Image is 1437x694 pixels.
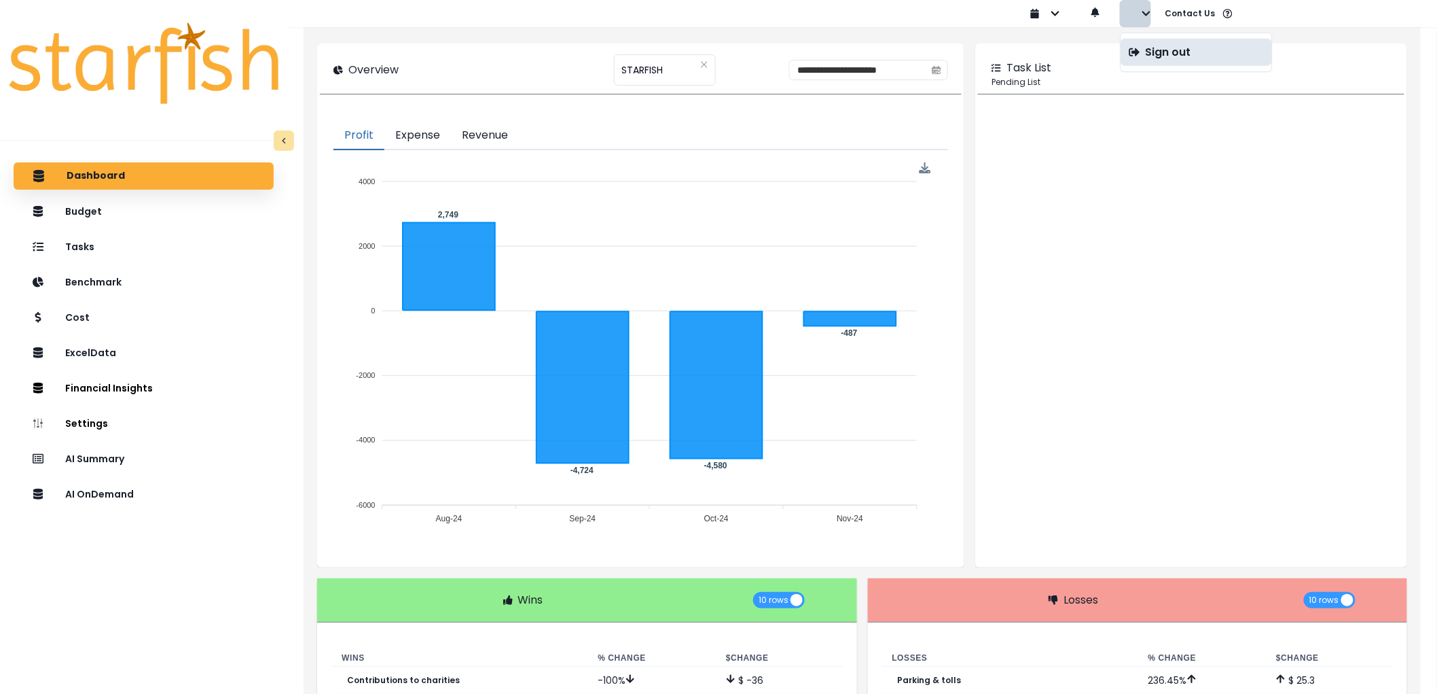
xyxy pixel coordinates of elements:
th: % Change [1138,650,1266,667]
svg: close [700,60,708,69]
p: Wins [518,592,543,608]
td: 236.45 % [1138,666,1266,694]
button: Settings [14,410,274,437]
tspan: -6000 [357,501,376,509]
tspan: -4000 [357,436,376,445]
p: Cost [65,312,90,324]
p: Task List [1006,60,1051,76]
td: $ -36 [715,666,843,694]
th: Losses [881,650,1138,667]
p: Losses [1063,592,1098,608]
div: Menu [920,162,931,174]
button: Clear [700,58,708,71]
th: Wins [331,650,587,667]
p: Contributions to charities [347,676,460,685]
button: Benchmark [14,268,274,296]
p: Budget [65,206,102,218]
tspan: 2000 [359,242,375,250]
button: Budget [14,198,274,225]
button: AI Summary [14,445,274,472]
button: ExcelData [14,339,274,366]
p: ExcelData [65,347,116,359]
button: Expense [384,122,451,150]
p: Parking & tolls [898,676,962,685]
td: -100 % [587,666,715,694]
p: Sign out [1146,46,1191,58]
p: Dashboard [67,170,125,182]
span: STARFISH [621,56,663,84]
tspan: -2000 [357,371,376,379]
th: % Change [587,650,715,667]
button: Financial Insights [14,375,274,402]
img: Download Profit [920,162,931,174]
tspan: Sep-24 [570,514,596,523]
button: AI OnDemand [14,481,274,508]
p: AI Summary [65,453,124,465]
td: $ 25.3 [1265,666,1394,694]
button: Profit [333,122,384,150]
p: Tasks [65,241,94,253]
th: $ Change [715,650,843,667]
tspan: 4000 [359,177,375,186]
tspan: Oct-24 [704,514,729,523]
p: AI OnDemand [65,489,134,500]
span: 10 rows [1309,592,1339,608]
tspan: Nov-24 [837,514,864,523]
button: Cost [14,304,274,331]
span: 10 rows [759,592,788,608]
svg: calendar [932,65,941,75]
p: Pending List [992,76,1391,88]
button: Revenue [451,122,519,150]
button: Tasks [14,233,274,260]
button: Dashboard [14,162,274,190]
tspan: 0 [371,307,376,315]
th: $ Change [1265,650,1394,667]
p: Overview [348,62,399,78]
p: Benchmark [65,277,122,288]
tspan: Aug-24 [436,514,462,523]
